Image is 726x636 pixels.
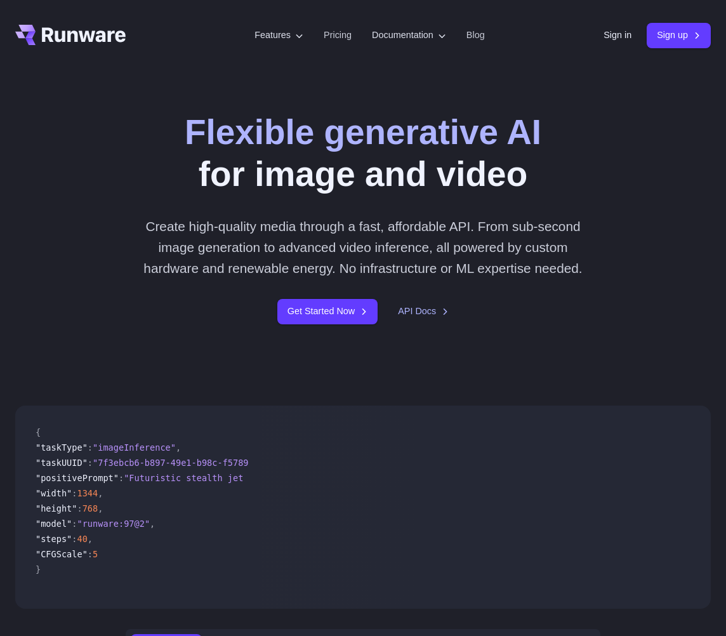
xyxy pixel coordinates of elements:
span: 768 [82,503,98,513]
span: "Futuristic stealth jet streaking through a neon-lit cityscape with glowing purple exhaust" [124,473,597,483]
a: API Docs [398,304,449,319]
span: , [150,519,155,529]
span: 5 [93,549,98,559]
span: : [77,503,82,513]
span: "7f3ebcb6-b897-49e1-b98c-f5789d2d40d7" [93,458,290,468]
span: { [36,427,41,437]
a: Go to / [15,25,126,45]
span: : [119,473,124,483]
span: 40 [77,534,87,544]
span: } [36,564,41,574]
span: 1344 [77,488,98,498]
label: Documentation [372,28,446,43]
span: "CFGScale" [36,549,88,559]
span: "positivePrompt" [36,473,119,483]
span: "height" [36,503,77,513]
span: , [98,503,103,513]
a: Blog [466,28,485,43]
span: : [72,534,77,544]
span: "steps" [36,534,72,544]
span: : [72,488,77,498]
span: , [176,442,181,453]
span: "model" [36,519,72,529]
span: "width" [36,488,72,498]
span: , [98,488,103,498]
a: Get Started Now [277,299,378,324]
label: Features [254,28,303,43]
span: "runware:97@2" [77,519,150,529]
span: : [88,442,93,453]
a: Sign in [604,28,631,43]
p: Create high-quality media through a fast, affordable API. From sub-second image generation to adv... [140,216,585,279]
a: Sign up [647,23,711,48]
span: "imageInference" [93,442,176,453]
span: : [88,458,93,468]
h1: for image and video [185,112,541,195]
span: "taskUUID" [36,458,88,468]
span: , [88,534,93,544]
span: "taskType" [36,442,88,453]
span: : [88,549,93,559]
span: : [72,519,77,529]
strong: Flexible generative AI [185,112,541,152]
a: Pricing [324,28,352,43]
